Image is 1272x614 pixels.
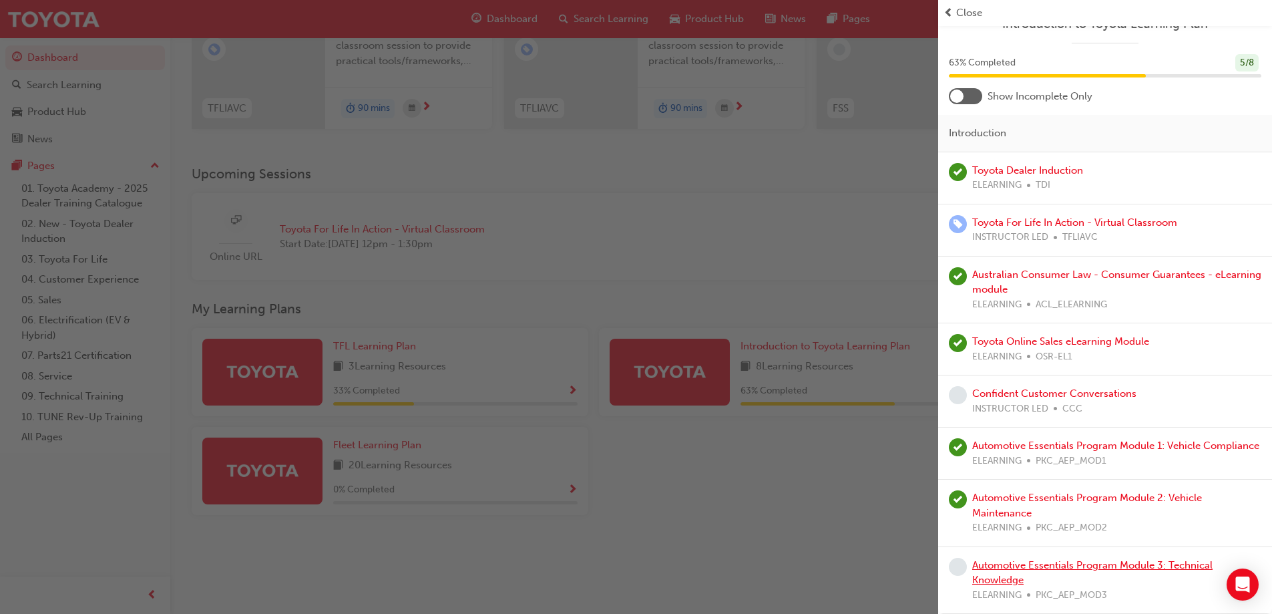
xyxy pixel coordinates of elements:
span: ELEARNING [972,297,1022,313]
span: PKC_AEP_MOD2 [1036,520,1107,536]
span: Introduction [949,126,1006,141]
span: learningRecordVerb_COMPLETE-icon [949,267,967,285]
span: prev-icon [943,5,953,21]
span: 63 % Completed [949,55,1016,71]
a: Automotive Essentials Program Module 3: Technical Knowledge [972,559,1213,587]
a: Confident Customer Conversations [972,388,1136,400]
span: INSTRUCTOR LED [972,402,1048,417]
a: Automotive Essentials Program Module 1: Vehicle Compliance [972,440,1259,452]
span: ELEARNING [972,588,1022,603]
span: learningRecordVerb_PASS-icon [949,490,967,508]
span: ELEARNING [972,454,1022,469]
span: TDI [1036,178,1050,193]
a: Australian Consumer Law - Consumer Guarantees - eLearning module [972,269,1261,296]
span: learningRecordVerb_NONE-icon [949,558,967,576]
span: INSTRUCTOR LED [972,230,1048,245]
span: learningRecordVerb_NONE-icon [949,386,967,404]
div: 5 / 8 [1235,54,1259,72]
span: OSR-EL1 [1036,349,1072,365]
span: Close [956,5,982,21]
span: ELEARNING [972,349,1022,365]
span: learningRecordVerb_ENROLL-icon [949,215,967,233]
span: CCC [1062,402,1082,417]
span: TFLIAVC [1062,230,1098,245]
span: PKC_AEP_MOD1 [1036,454,1106,469]
a: Toyota Dealer Induction [972,164,1083,176]
a: Automotive Essentials Program Module 2: Vehicle Maintenance [972,492,1202,519]
span: ELEARNING [972,520,1022,536]
span: ELEARNING [972,178,1022,193]
a: Toyota For Life In Action - Virtual Classroom [972,216,1177,228]
span: learningRecordVerb_PASS-icon [949,438,967,456]
span: PKC_AEP_MOD3 [1036,588,1107,603]
div: Open Intercom Messenger [1227,569,1259,601]
button: prev-iconClose [943,5,1267,21]
span: ACL_ELEARNING [1036,297,1107,313]
a: Toyota Online Sales eLearning Module [972,335,1149,347]
span: Show Incomplete Only [988,89,1092,104]
span: learningRecordVerb_PASS-icon [949,163,967,181]
span: learningRecordVerb_PASS-icon [949,334,967,352]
